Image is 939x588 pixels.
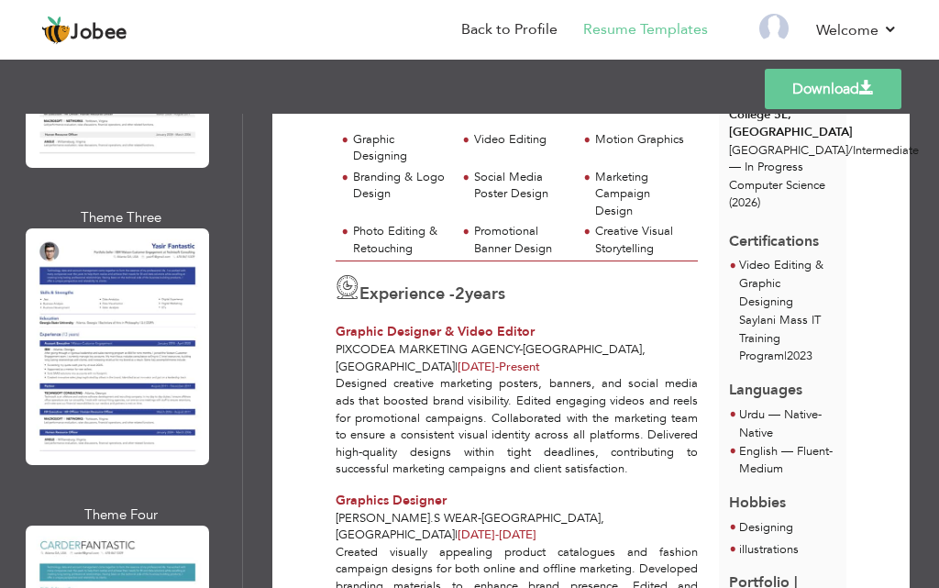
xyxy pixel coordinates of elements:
[41,16,71,45] img: jobee.io
[29,208,213,227] div: Theme Three
[784,348,787,364] span: |
[458,359,540,375] span: Present
[455,527,458,543] span: |
[739,406,836,443] li: Native
[336,527,455,543] span: [GEOGRAPHIC_DATA]
[595,169,688,220] div: Marketing Campaign Design
[642,341,646,358] span: ,
[739,443,829,460] span: English — Fluent
[359,283,455,305] span: Experience -
[848,142,853,159] span: /
[71,23,127,43] span: Jobee
[818,406,822,423] span: -
[601,510,604,527] span: ,
[29,505,213,525] div: Theme Four
[353,223,446,257] div: Photo Editing & Retouching
[336,510,478,527] span: [PERSON_NAME].s Wear
[739,519,793,536] span: Designing
[729,142,919,176] span: [GEOGRAPHIC_DATA] Intermediate — In Progress
[729,194,760,211] span: (2026)
[455,283,465,305] span: 2
[729,177,825,194] span: Computer Science
[353,131,446,165] div: Graphic Designing
[474,169,567,203] div: Social Media Poster Design
[478,510,481,527] span: -
[353,169,446,203] div: Branding & Logo Design
[739,312,836,366] p: Saylani Mass IT Training Program 2023
[495,527,499,543] span: -
[729,217,819,252] span: Certifications
[729,493,786,513] span: Hobbies
[461,19,558,40] a: Back to Profile
[481,510,601,527] span: [GEOGRAPHIC_DATA]
[495,359,499,375] span: -
[729,90,836,141] div: Degree Boys College 5L, [GEOGRAPHIC_DATA]
[759,14,789,43] img: Profile Img
[474,131,567,149] div: Video Editing
[739,406,818,423] span: Urdu — Native
[458,527,499,543] span: [DATE]
[595,223,688,257] div: Creative Visual Storytelling
[41,16,127,45] a: Jobee
[523,341,642,358] span: [GEOGRAPHIC_DATA]
[739,257,823,310] span: Video Editing & Graphic Designing
[458,527,536,543] span: [DATE]
[455,283,505,306] label: years
[595,131,688,149] div: Motion Graphics
[829,443,833,460] span: -
[816,19,898,41] a: Welcome
[474,223,567,257] div: Promotional Banner Design
[519,341,523,358] span: -
[765,69,901,109] a: Download
[455,359,458,375] span: |
[583,19,708,40] a: Resume Templates
[739,443,836,480] li: Medium
[458,359,499,375] span: [DATE]
[729,366,802,401] span: Languages
[336,341,519,358] span: Pixcodea Marketing Agency
[739,541,799,558] span: illustrations
[336,323,535,340] span: Graphic Designer & Video Editor
[336,492,447,509] span: Graphics Designer
[326,375,709,477] div: Designed creative marketing posters, banners, and social media ads that boosted brand visibility....
[336,359,455,375] span: [GEOGRAPHIC_DATA]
